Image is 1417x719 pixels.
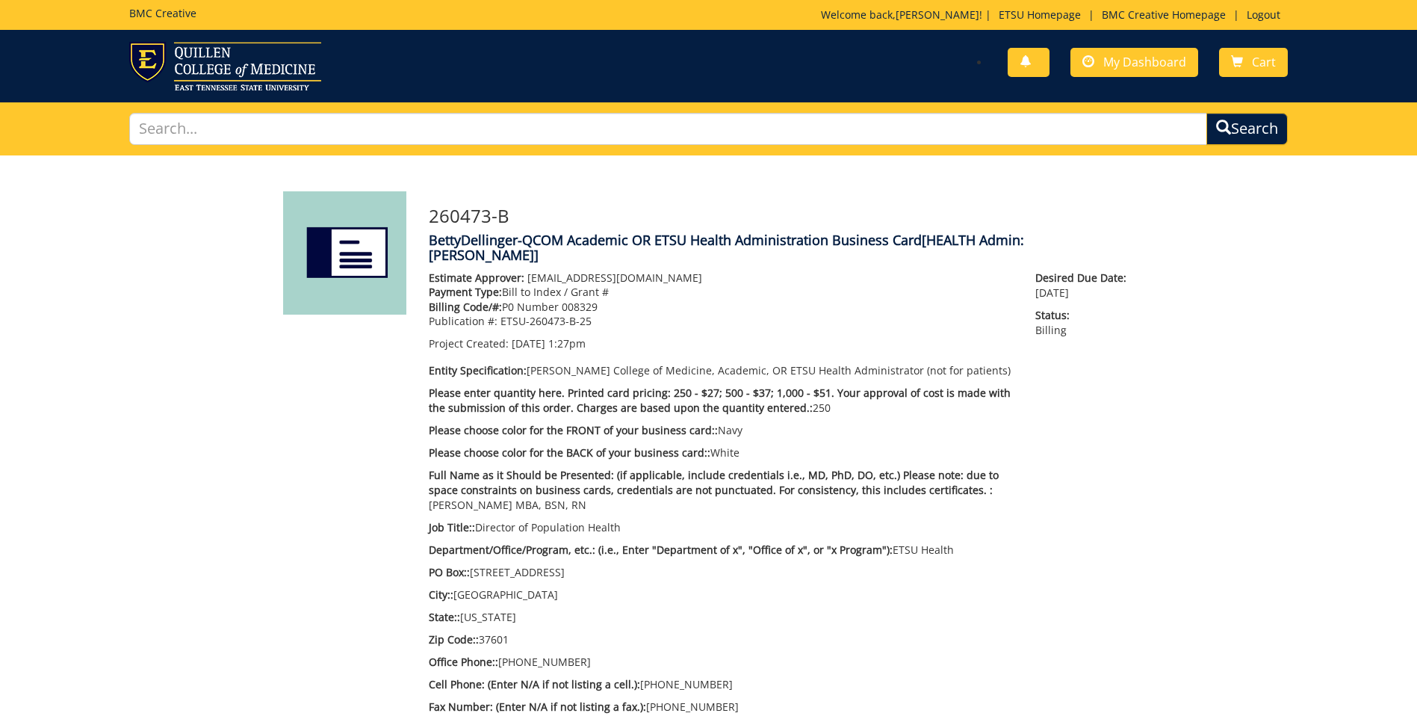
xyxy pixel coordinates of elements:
[429,677,640,691] span: Cell Phone: (Enter N/A if not listing a cell.):
[429,271,1014,286] p: [EMAIL_ADDRESS][DOMAIN_NAME]
[1103,54,1186,70] span: My Dashboard
[429,632,1014,647] p: 37601
[429,468,999,497] span: Full Name as it Should be Presented: (if applicable, include credentials i.e., MD, PhD, DO, etc.)...
[429,610,1014,625] p: [US_STATE]
[129,113,1207,145] input: Search...
[429,543,893,557] span: Department/Office/Program, etc.: (i.e., Enter "Department of x", "Office of x", or "x Program"):
[1252,54,1276,70] span: Cart
[1035,271,1134,300] p: [DATE]
[896,7,979,22] a: [PERSON_NAME]
[429,423,718,437] span: Please choose color for the FRONT of your business card::
[129,42,321,90] img: ETSU logo
[429,632,479,647] span: Zip Code::
[429,543,1014,558] p: ETSU Health
[429,300,502,314] span: Billing Code/#:
[429,206,1135,226] h3: 260473-B
[429,423,1014,438] p: Navy
[283,191,406,315] img: Product featured image
[991,7,1088,22] a: ETSU Homepage
[429,520,475,534] span: Job Title::
[1070,48,1198,77] a: My Dashboard
[429,700,646,714] span: Fax Number: (Enter N/A if not listing a fax.):
[1035,308,1134,338] p: Billing
[429,271,524,285] span: Estimate Approver:
[512,336,586,351] span: [DATE] 1:27pm
[1206,113,1288,145] button: Search
[429,300,1014,315] p: P0 Number 008329
[429,655,1014,670] p: [PHONE_NUMBER]
[1035,308,1134,323] span: Status:
[1035,271,1134,286] span: Desired Due Date:
[500,314,592,328] span: ETSU-260473-B-25
[1219,48,1288,77] a: Cart
[429,445,710,460] span: Please choose color for the BACK of your business card::
[429,314,497,328] span: Publication #:
[429,700,1014,715] p: [PHONE_NUMBER]
[821,7,1288,22] p: Welcome back, ! | | |
[429,587,1014,602] p: [GEOGRAPHIC_DATA]
[429,610,460,624] span: State::
[429,565,470,579] span: PO Box::
[429,386,1014,416] p: 250
[429,445,1014,460] p: White
[429,285,502,299] span: Payment Type:
[429,231,1024,264] span: [HEALTH Admin: [PERSON_NAME]]
[429,520,1014,535] p: Director of Population Health
[429,655,498,669] span: Office Phone::
[429,386,1011,415] span: Please enter quantity here. Printed card pricing: 250 - $27; 500 - $37; 1,000 - $51. Your approva...
[429,565,1014,580] p: [STREET_ADDRESS]
[429,363,527,377] span: Entity Specification:
[129,7,196,19] h5: BMC Creative
[1094,7,1233,22] a: BMC Creative Homepage
[1239,7,1288,22] a: Logout
[429,233,1135,263] h4: BettyDellinger-QCOM Academic OR ETSU Health Administration Business Card
[429,285,1014,300] p: Bill to Index / Grant #
[429,336,509,351] span: Project Created:
[429,677,1014,692] p: [PHONE_NUMBER]
[429,587,453,602] span: City::
[429,363,1014,378] p: [PERSON_NAME] College of Medicine, Academic, OR ETSU Health Administrator (not for patients)
[429,468,1014,513] p: [PERSON_NAME] MBA, BSN, RN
